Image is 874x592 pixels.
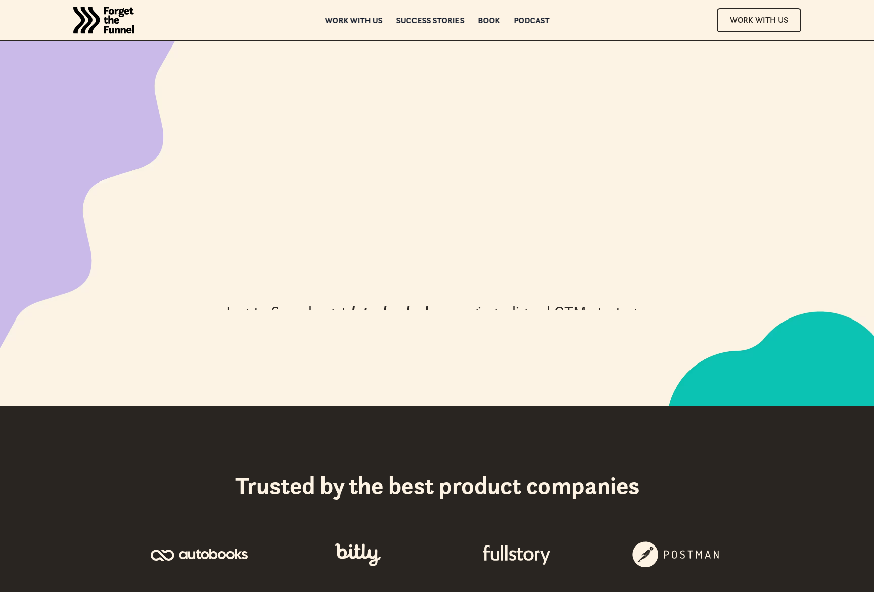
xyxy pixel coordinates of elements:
[325,17,382,24] a: Work with us
[222,302,652,343] div: In 4 to 6 weeks get messaging, aligned GTM strategy, and a to move forward with confidence.
[514,17,549,24] a: Podcast
[235,471,639,500] h2: Trusted by the best product companies
[478,17,500,24] a: Book
[396,17,464,24] a: Success Stories
[717,8,801,32] a: Work With Us
[347,302,428,321] em: data-backed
